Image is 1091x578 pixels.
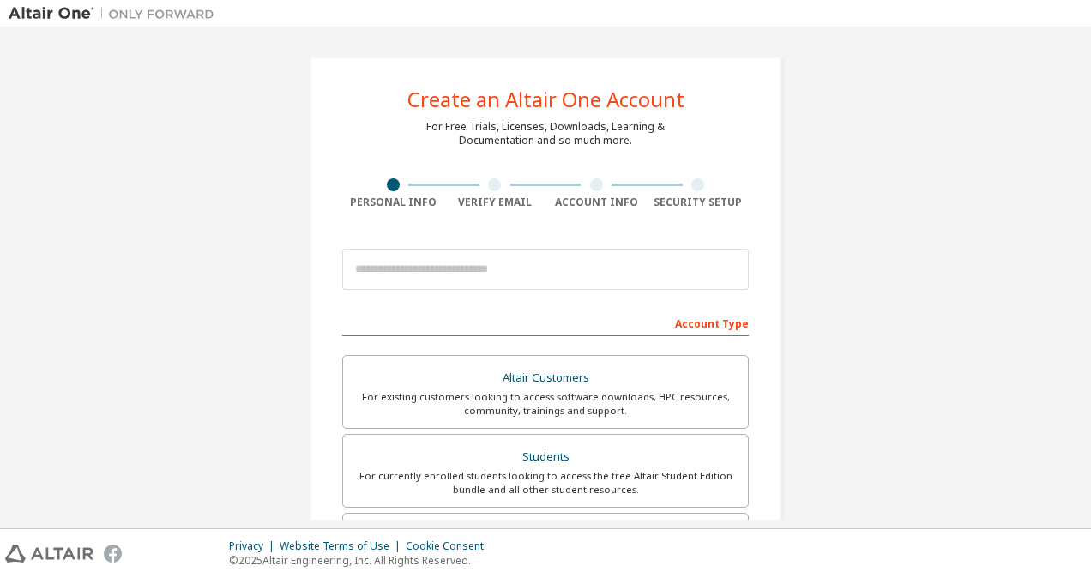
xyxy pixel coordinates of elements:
img: altair_logo.svg [5,545,93,563]
img: facebook.svg [104,545,122,563]
div: Account Type [342,309,749,336]
div: Personal Info [342,196,444,209]
div: Create an Altair One Account [407,89,684,110]
img: Altair One [9,5,223,22]
div: Students [353,445,738,469]
div: For Free Trials, Licenses, Downloads, Learning & Documentation and so much more. [426,120,665,148]
div: Website Terms of Use [280,539,406,553]
div: Account Info [545,196,648,209]
p: © 2025 Altair Engineering, Inc. All Rights Reserved. [229,553,494,568]
div: Security Setup [648,196,750,209]
div: Privacy [229,539,280,553]
div: Cookie Consent [406,539,494,553]
div: For existing customers looking to access software downloads, HPC resources, community, trainings ... [353,390,738,418]
div: For currently enrolled students looking to access the free Altair Student Edition bundle and all ... [353,469,738,497]
div: Altair Customers [353,366,738,390]
div: Verify Email [444,196,546,209]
